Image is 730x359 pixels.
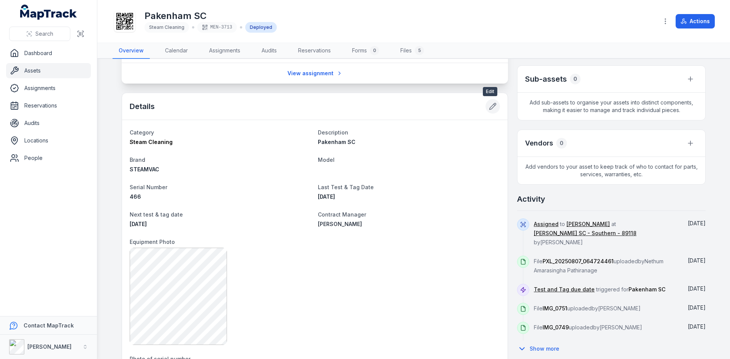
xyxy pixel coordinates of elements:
span: Last Test & Tag Date [318,184,374,190]
a: Reservations [292,43,337,59]
time: 5/28/2025, 9:44:32 AM [688,323,706,330]
span: to at by [PERSON_NAME] [534,221,636,245]
span: [DATE] [688,304,706,311]
span: Serial Number [130,184,167,190]
span: [DATE] [688,220,706,226]
span: [DATE] [688,257,706,264]
time: 2/7/26, 12:25:00 AM [130,221,147,227]
span: Pakenham SC [628,286,665,293]
div: Deployed [245,22,277,33]
span: Edit [483,87,497,96]
a: People [6,150,91,166]
span: Pakenham SC [318,139,355,145]
span: [DATE] [318,193,335,200]
span: [DATE] [688,285,706,292]
a: Audits [255,43,283,59]
a: [PERSON_NAME] SC - Southern - 89118 [534,229,636,237]
a: Calendar [159,43,194,59]
span: Category [130,129,154,136]
a: Forms0 [346,43,385,59]
div: 5 [415,46,424,55]
h1: Pakenham SC [144,10,277,22]
time: 8/14/2025, 3:24:20 PM [688,220,706,226]
span: Contract Manager [318,211,366,218]
div: 0 [556,138,567,149]
span: triggered for [534,286,665,293]
span: Equipment Photo [130,239,175,245]
button: Show more [517,341,564,357]
span: Model [318,157,335,163]
span: STEAMVAC [130,166,159,172]
div: 0 [370,46,379,55]
span: [DATE] [688,323,706,330]
h2: Sub-assets [525,74,567,84]
a: Assignments [203,43,246,59]
a: MapTrack [20,5,77,20]
span: PXL_20250807_064724461 [543,258,614,264]
span: IMG_0751 [543,305,567,312]
a: [PERSON_NAME] [567,220,610,228]
a: Assets [6,63,91,78]
span: 466 [130,193,141,200]
span: Search [35,30,53,38]
a: Reservations [6,98,91,113]
a: Dashboard [6,46,91,61]
span: Brand [130,157,145,163]
time: 7/9/2025, 2:10:00 PM [688,285,706,292]
span: Description [318,129,348,136]
a: Locations [6,133,91,148]
button: Actions [676,14,715,28]
a: Files5 [394,43,430,59]
a: Test and Tag due date [534,286,595,293]
a: View assignment [282,66,348,81]
span: Steam Cleaning [149,24,184,30]
span: File uploaded by [PERSON_NAME] [534,324,642,331]
a: [PERSON_NAME] [318,220,500,228]
a: Overview [113,43,150,59]
span: IMG_0749 [543,324,569,331]
time: 5/28/2025, 9:44:32 AM [688,304,706,311]
span: [DATE] [130,221,147,227]
h3: Vendors [525,138,553,149]
span: Add vendors to your asset to keep track of who to contact for parts, services, warranties, etc. [517,157,705,184]
h2: Details [130,101,155,112]
span: File uploaded by [PERSON_NAME] [534,305,641,312]
div: MEN-3713 [197,22,237,33]
time: 8/7/25, 12:25:00 AM [318,193,335,200]
div: 0 [570,74,581,84]
h2: Activity [517,194,545,204]
span: Steam Cleaning [130,139,173,145]
span: File uploaded by Nethum Amarasingha Pathiranage [534,258,663,274]
strong: Contact MapTrack [24,322,74,329]
a: Assigned [534,220,559,228]
time: 8/7/2025, 4:48:20 PM [688,257,706,264]
strong: [PERSON_NAME] [27,343,71,350]
a: Audits [6,115,91,131]
button: Search [9,27,70,41]
span: Next test & tag date [130,211,183,218]
span: Add sub-assets to organise your assets into distinct components, making it easier to manage and t... [517,93,705,120]
a: Assignments [6,81,91,96]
